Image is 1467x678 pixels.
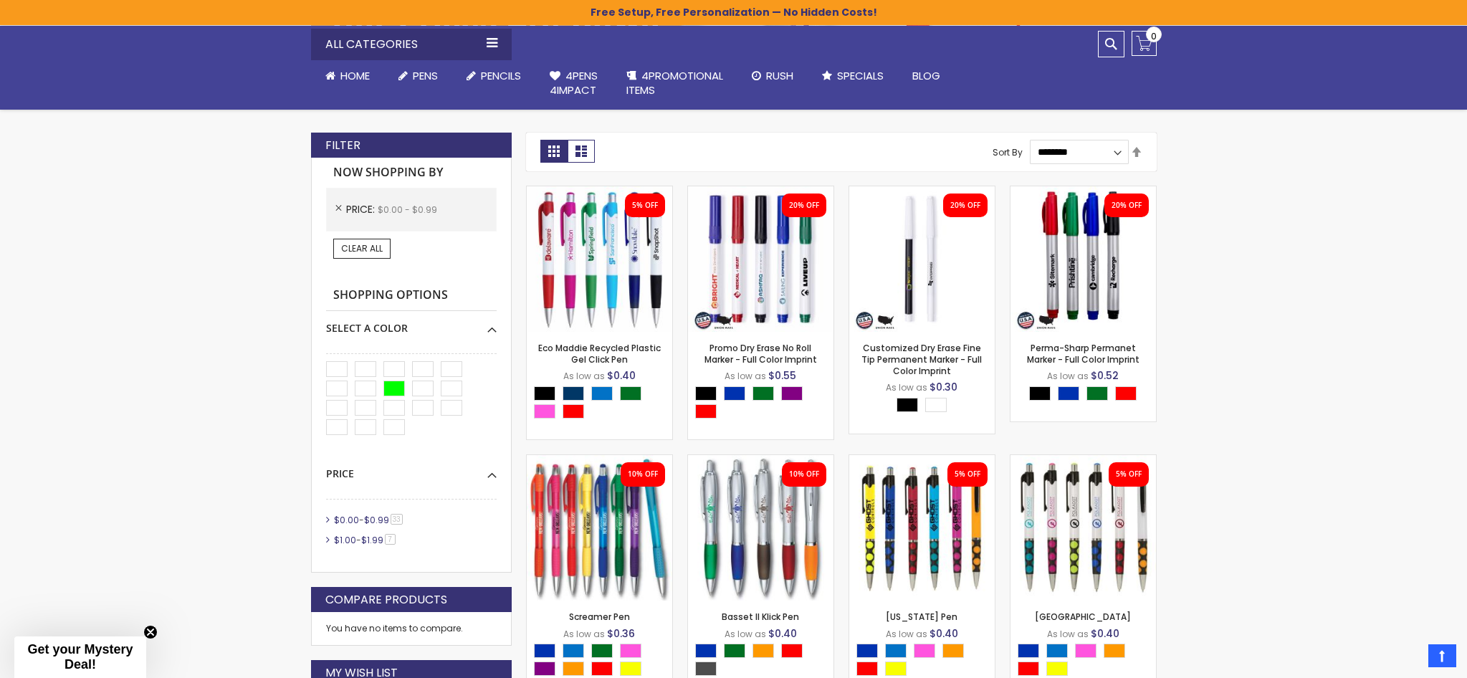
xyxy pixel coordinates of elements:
[1047,370,1089,382] span: As low as
[527,454,672,467] a: Screamer Pen
[326,311,497,335] div: Select A Color
[612,60,737,107] a: 4PROMOTIONALITEMS
[930,380,957,394] span: $0.30
[540,140,568,163] strong: Grid
[1029,386,1144,404] div: Select A Color
[481,68,521,83] span: Pencils
[856,644,878,658] div: Blue
[534,644,555,658] div: Blue
[993,145,1023,158] label: Sort By
[534,662,555,676] div: Purple
[695,644,717,658] div: Blue
[849,455,995,601] img: Louisiana Pen
[385,534,396,545] span: 7
[1151,29,1157,43] span: 0
[849,186,995,198] a: Customized Dry Erase Fine Tip Permanent Marker - Full Color Imprint
[1046,662,1068,676] div: Yellow
[688,454,833,467] a: Basset II Klick Pen
[1010,455,1156,601] img: New Orleans Pen
[885,644,907,658] div: Blue Light
[620,662,641,676] div: Yellow
[563,644,584,658] div: Blue Light
[334,534,356,546] span: $1.00
[1091,626,1119,641] span: $0.40
[1029,386,1051,401] div: Black
[955,469,980,479] div: 5% OFF
[1112,201,1142,211] div: 20% OFF
[538,342,661,366] a: Eco Maddie Recycled Plastic Gel Click Pen
[330,514,408,526] a: $0.00-$0.9933
[527,186,672,198] a: Eco Maddie Recycled Plastic Gel Click Pen
[535,60,612,107] a: 4Pens4impact
[534,386,672,422] div: Select A Color
[1010,186,1156,198] a: Perma-Sharp Permanet Marker - Full Color Imprint
[334,514,359,526] span: $0.00
[688,186,833,332] img: Promo Dry Erase No Roll Marker - Full Color Imprint
[695,386,717,401] div: Black
[1075,644,1096,658] div: Pink
[311,612,512,646] div: You have no items to compare.
[1018,662,1039,676] div: Red
[695,404,717,419] div: Red
[1058,386,1079,401] div: Blue
[534,404,555,419] div: Pink
[897,398,918,412] div: Black
[886,628,927,640] span: As low as
[722,611,799,623] a: Basset II Klick Pen
[14,636,146,678] div: Get your Mystery Deal!Close teaser
[849,186,995,332] img: Customized Dry Erase Fine Tip Permanent Marker - Full Color Imprint
[724,386,745,401] div: Blue
[688,455,833,601] img: Basset II Klick Pen
[591,386,613,401] div: Blue Light
[361,534,383,546] span: $1.99
[340,68,370,83] span: Home
[27,642,133,672] span: Get your Mystery Deal!
[325,138,360,153] strong: Filter
[632,201,658,211] div: 5% OFF
[925,398,947,412] div: White
[752,386,774,401] div: Green
[885,662,907,676] div: Yellow
[789,201,819,211] div: 20% OFF
[808,60,898,92] a: Specials
[1047,628,1089,640] span: As low as
[569,611,630,623] a: Screamer Pen
[768,368,796,383] span: $0.55
[326,280,497,311] strong: Shopping Options
[837,68,884,83] span: Specials
[781,644,803,658] div: Red
[1091,368,1119,383] span: $0.52
[930,626,958,641] span: $0.40
[325,592,447,608] strong: Compare Products
[1132,31,1157,56] a: 0
[591,662,613,676] div: Red
[326,158,497,188] strong: Now Shopping by
[311,29,512,60] div: All Categories
[1010,454,1156,467] a: New Orleans Pen
[563,404,584,419] div: Red
[326,457,497,481] div: Price
[886,381,927,393] span: As low as
[695,662,717,676] div: Smoke
[143,625,158,639] button: Close teaser
[607,626,635,641] span: $0.36
[384,60,452,92] a: Pens
[620,386,641,401] div: Green
[861,342,982,377] a: Customized Dry Erase Fine Tip Permanent Marker - Full Color Imprint
[563,628,605,640] span: As low as
[725,370,766,382] span: As low as
[856,662,878,676] div: Red
[789,469,819,479] div: 10% OFF
[766,68,793,83] span: Rush
[378,204,437,216] span: $0.00 - $0.99
[364,514,389,526] span: $0.99
[330,534,401,546] a: $1.00-$1.997
[752,644,774,658] div: Orange
[768,626,797,641] span: $0.40
[737,60,808,92] a: Rush
[311,60,384,92] a: Home
[695,386,833,422] div: Select A Color
[914,644,935,658] div: Pink
[563,386,584,401] div: Navy Blue
[452,60,535,92] a: Pencils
